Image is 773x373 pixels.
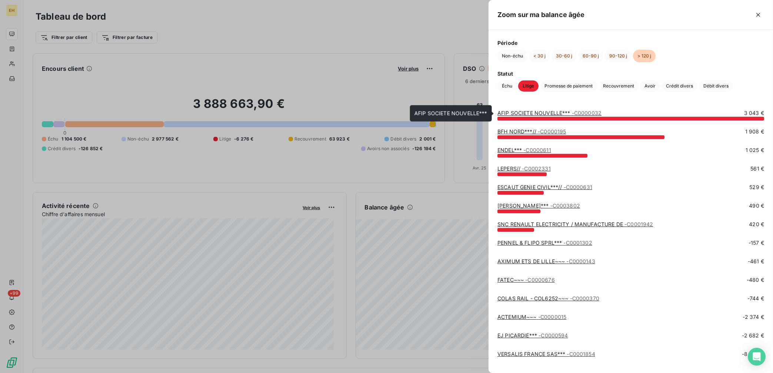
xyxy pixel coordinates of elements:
span: 1 025 € [746,146,764,154]
span: - C0000015 [538,314,566,320]
span: - C0001302 [563,240,592,246]
button: Promesse de paiement [540,80,597,92]
span: 490 € [749,202,764,209]
span: -744 € [747,295,764,302]
button: Litige [518,80,539,92]
span: - C0000594 [539,332,568,339]
a: AXIMUM ETS DE LILLE~~~ [497,258,595,264]
button: Recouvrement [599,80,639,92]
a: LEPERS// [497,165,551,172]
span: - C0000631 [564,184,592,190]
span: 420 € [749,221,764,228]
a: PENNEL & FLIPO SPRL*** [497,240,592,246]
span: Statut [497,70,764,77]
span: - C0000370 [570,295,599,301]
a: SNC RENAULT ELECTRICITY / MANUFACTURE DE [497,221,653,227]
button: 60-90 j [578,50,603,62]
span: -8 988 € [742,350,764,358]
a: ESCAUT GENIE CIVIL***// [497,184,592,190]
button: Avoir [640,80,660,92]
button: 90-120 j [605,50,632,62]
button: Crédit divers [662,80,697,92]
a: [PERSON_NAME]*** [497,202,580,209]
span: - C0000676 [525,277,554,283]
a: ACTEMIUM~~~ [497,314,566,320]
a: FATEC~~~ [497,277,555,283]
button: Échu [497,80,517,92]
span: 561 € [750,165,764,172]
span: 3 043 € [744,109,764,117]
h5: Zoom sur ma balance âgée [497,10,585,20]
span: Période [497,39,764,47]
button: Non-échu [497,50,527,62]
span: -2 682 € [742,332,764,339]
span: -461 € [748,258,764,265]
button: 30-60 j [552,50,577,62]
span: AFIP SOCIETE NOUVELLE*** [414,110,487,116]
span: - C0000143 [566,258,595,264]
span: 529 € [749,184,764,191]
a: COLAS RAIL - COL6252~~~ [497,295,599,301]
span: -157 € [749,239,764,247]
a: AFIP SOCIETE NOUVELLE*** [497,110,602,116]
button: < 30 j [529,50,550,62]
span: - C0001942 [624,221,653,227]
span: 1 908 € [745,128,764,135]
a: VERSALIS FRANCE SAS*** [497,351,595,357]
span: -2 374 € [743,313,764,321]
span: - C0000195 [538,128,566,135]
button: Débit divers [699,80,733,92]
span: - C0000032 [572,110,602,116]
span: - C0001854 [567,351,595,357]
span: -480 € [747,276,764,284]
div: Open Intercom Messenger [748,348,766,366]
span: - C0002331 [522,165,550,172]
span: - C0000611 [523,147,551,153]
button: > 120 j [633,50,656,62]
span: - C0003802 [550,202,580,209]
